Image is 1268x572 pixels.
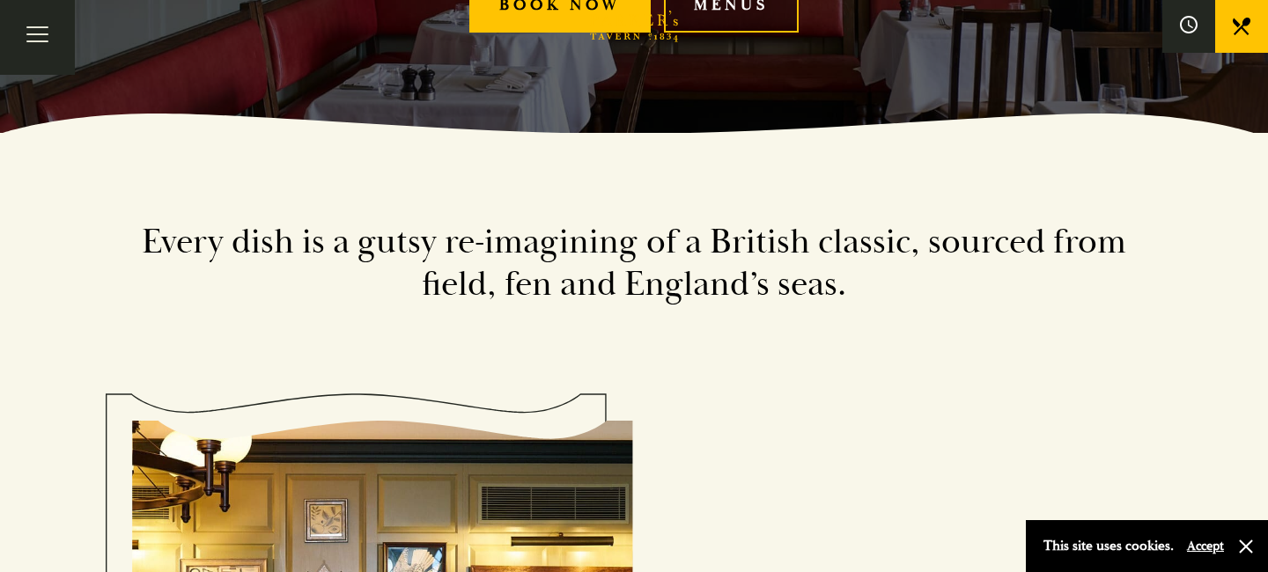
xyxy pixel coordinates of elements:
button: Accept [1187,538,1224,554]
p: This site uses cookies. [1043,533,1174,559]
button: Close and accept [1237,538,1255,555]
h2: Every dish is a gutsy re-imagining of a British classic, sourced from field, fen and England’s seas. [132,221,1136,305]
